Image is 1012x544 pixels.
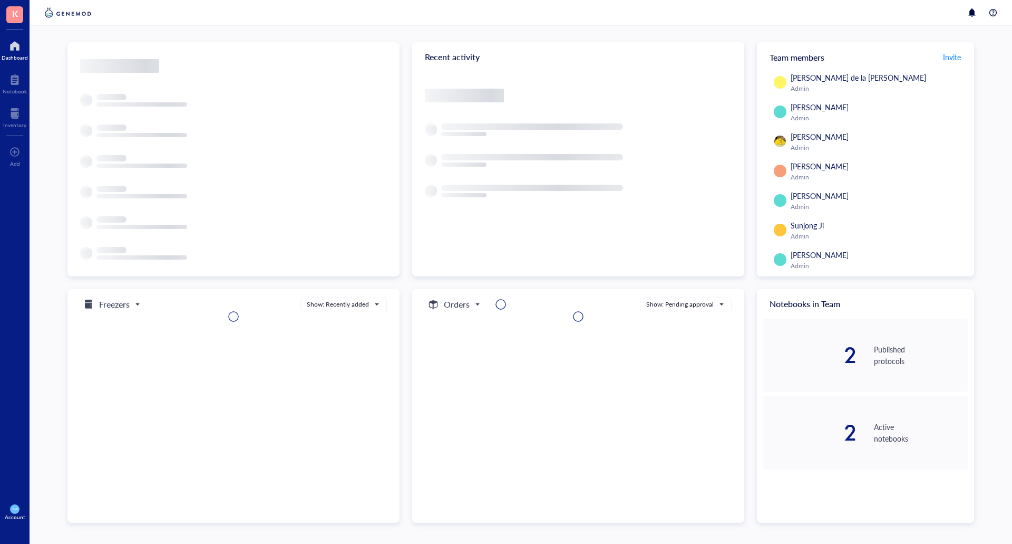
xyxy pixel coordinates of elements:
div: Admin [791,114,964,122]
img: da48f3c6-a43e-4a2d-aade-5eac0d93827f.jpeg [774,136,786,147]
div: Admin [791,262,964,270]
span: [PERSON_NAME] [791,131,849,142]
div: Add [10,160,20,167]
button: Invite [942,49,961,65]
a: Inventory [3,105,26,128]
span: [PERSON_NAME] [791,102,849,112]
div: Admin [791,203,964,211]
a: Notebook [3,71,27,94]
h5: Freezers [99,298,130,311]
div: Show: Pending approval [646,300,714,309]
div: Recent activity [412,42,744,72]
div: Show: Recently added [307,300,369,309]
div: Team members [757,42,974,72]
div: Admin [791,84,964,93]
span: Sunjong Ji [791,220,824,231]
div: 2 [763,345,857,366]
div: Notebook [3,88,27,94]
span: [PERSON_NAME] [791,250,849,260]
span: [PERSON_NAME] [791,161,849,171]
div: Inventory [3,122,26,128]
span: Invite [943,52,961,62]
span: [PERSON_NAME] de la [PERSON_NAME] [791,72,926,83]
div: Admin [791,144,964,152]
a: Dashboard [2,37,28,61]
div: Notebooks in Team [757,289,974,319]
div: Dashboard [2,54,28,61]
div: Active notebooks [874,421,968,444]
span: K [12,7,18,20]
div: Account [5,514,25,520]
div: 2 [763,422,857,443]
img: genemod-logo [42,6,94,19]
h5: Orders [444,298,470,311]
div: Admin [791,232,964,241]
div: Admin [791,173,964,182]
div: Published protocols [874,343,968,367]
span: KW [12,507,17,511]
span: [PERSON_NAME] [791,190,849,201]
